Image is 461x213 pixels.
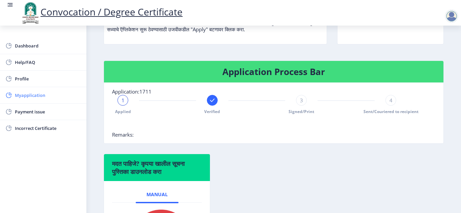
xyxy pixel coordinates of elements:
[112,88,152,95] span: Application:1711
[20,1,40,24] img: logo
[136,186,179,203] a: Manual
[112,131,134,138] span: Remarks:
[389,97,392,104] span: 4
[112,159,202,176] h6: मदत पाहिजे? कृपया खालील सूचना पुस्तिका डाउनलोड करा
[15,108,81,116] span: Payment issue
[15,75,81,83] span: Profile
[15,91,81,99] span: Myapplication
[204,109,220,114] span: Verified
[121,97,125,104] span: 1
[20,5,183,18] a: Convocation / Degree Certificate
[146,192,168,197] span: Manual
[15,58,81,66] span: Help/FAQ
[115,109,131,114] span: Applied
[15,124,81,132] span: Incorrect Certificate
[112,66,435,77] h4: Application Process Bar
[15,42,81,50] span: Dashboard
[289,109,314,114] span: Signed/Print
[300,97,303,104] span: 3
[363,109,418,114] span: Sent/Couriered to recipient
